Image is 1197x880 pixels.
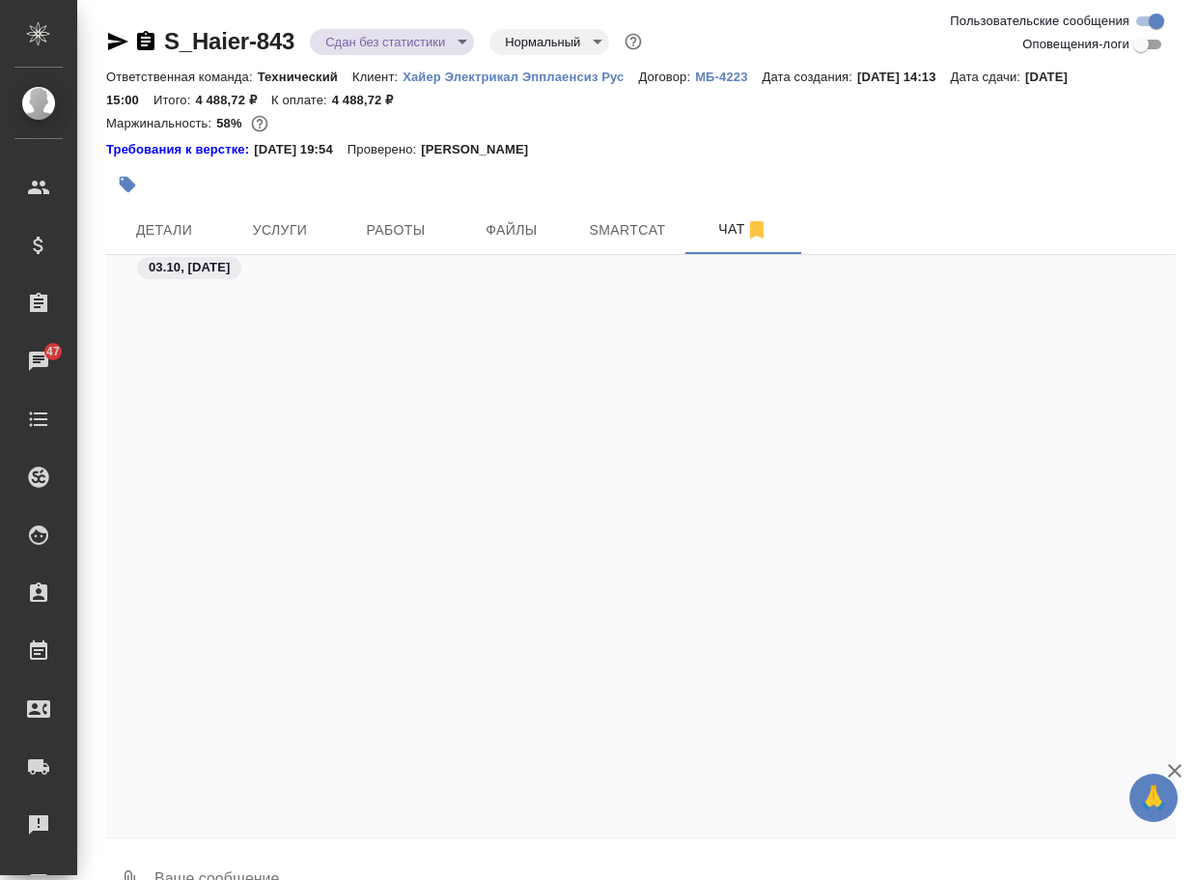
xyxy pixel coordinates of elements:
span: Smartcat [581,218,674,242]
a: МБ-4223 [695,68,762,84]
p: 4 488,72 ₽ [195,93,271,107]
span: Файлы [465,218,558,242]
p: К оплате: [271,93,332,107]
p: Клиент: [352,70,403,84]
p: Ответственная команда: [106,70,258,84]
button: Добавить тэг [106,163,149,206]
span: Работы [349,218,442,242]
p: МБ-4223 [695,70,762,84]
p: [DATE] 14:13 [857,70,951,84]
p: [DATE] 19:54 [254,140,348,159]
button: 1567.82 RUB; [247,111,272,136]
p: Договор: [638,70,695,84]
p: 4 488,72 ₽ [332,93,408,107]
p: Итого: [153,93,195,107]
p: Маржинальность: [106,116,216,130]
a: Требования к верстке: [106,140,254,159]
a: 47 [5,337,72,385]
p: [PERSON_NAME] [421,140,543,159]
a: S_Haier-843 [164,28,294,54]
p: Хайер Электрикал Эпплаенсиз Рус [403,70,638,84]
span: 47 [35,342,71,361]
svg: Отписаться [745,218,768,241]
button: Скопировать ссылку [134,30,157,53]
span: Детали [118,218,210,242]
button: Сдан без статистики [320,34,451,50]
div: Сдан без статистики [310,29,474,55]
button: Доп статусы указывают на важность/срочность заказа [621,29,646,54]
span: Пользовательские сообщения [950,12,1129,31]
div: Сдан без статистики [489,29,609,55]
p: Дата сдачи: [951,70,1025,84]
button: Скопировать ссылку для ЯМессенджера [106,30,129,53]
p: 58% [216,116,246,130]
button: Нормальный [499,34,586,50]
p: Технический [258,70,352,84]
p: Проверено: [348,140,422,159]
span: Услуги [234,218,326,242]
p: Дата создания: [763,70,857,84]
p: 03.10, [DATE] [149,258,230,277]
span: Чат [697,217,790,241]
span: 🙏 [1137,778,1170,818]
a: Хайер Электрикал Эпплаенсиз Рус [403,68,638,84]
div: Нажми, чтобы открыть папку с инструкцией [106,140,254,159]
span: Оповещения-логи [1022,35,1129,54]
button: 🙏 [1129,774,1178,822]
